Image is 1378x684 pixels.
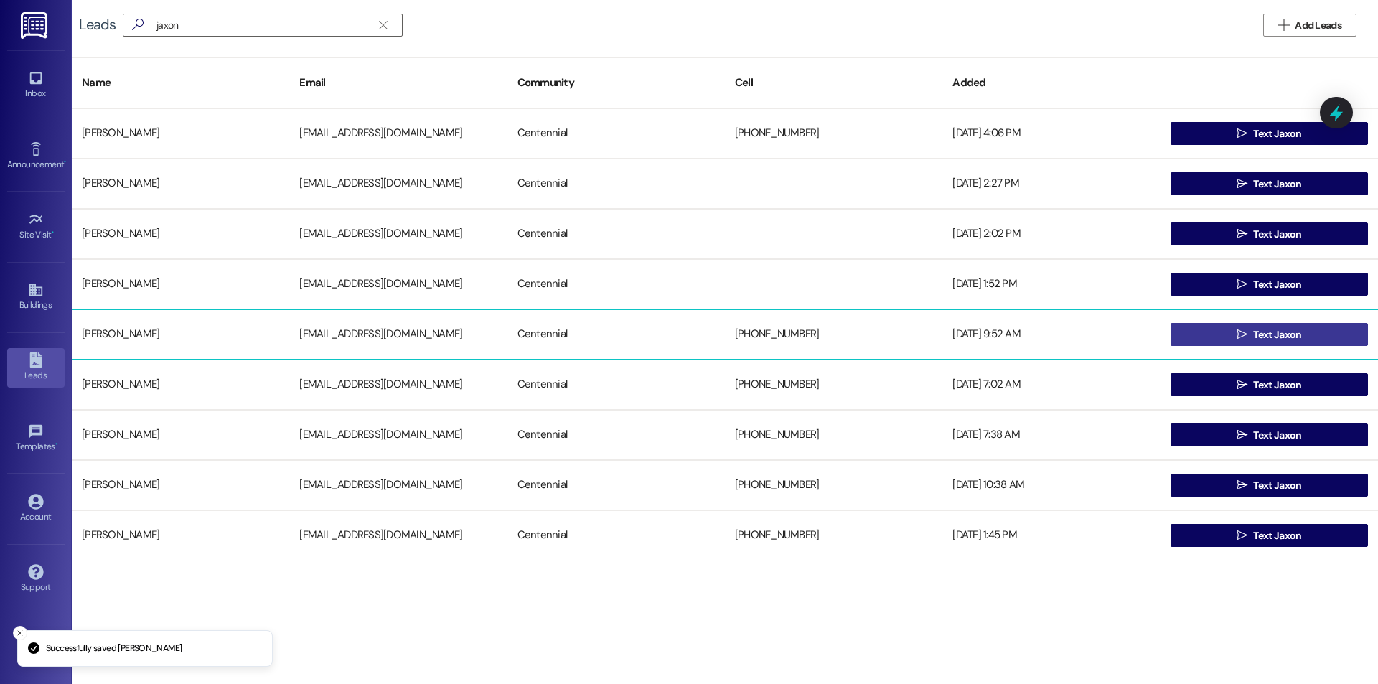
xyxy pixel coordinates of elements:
[1253,327,1301,342] span: Text Jaxon
[1237,429,1247,441] i: 
[507,521,725,550] div: Centennial
[1237,128,1247,139] i: 
[372,14,395,36] button: Clear text
[507,220,725,248] div: Centennial
[72,169,289,198] div: [PERSON_NAME]
[46,642,182,655] p: Successfully saved [PERSON_NAME]
[289,370,507,399] div: [EMAIL_ADDRESS][DOMAIN_NAME]
[942,521,1160,550] div: [DATE] 1:45 PM
[289,421,507,449] div: [EMAIL_ADDRESS][DOMAIN_NAME]
[1237,479,1247,491] i: 
[1237,530,1247,541] i: 
[289,119,507,148] div: [EMAIL_ADDRESS][DOMAIN_NAME]
[72,370,289,399] div: [PERSON_NAME]
[1171,524,1368,547] button: Text Jaxon
[156,15,372,35] input: Search name/email/community (quotes for exact match e.g. "John Smith")
[1171,222,1368,245] button: Text Jaxon
[507,320,725,349] div: Centennial
[72,421,289,449] div: [PERSON_NAME]
[1253,428,1301,443] span: Text Jaxon
[72,471,289,500] div: [PERSON_NAME]
[72,220,289,248] div: [PERSON_NAME]
[7,489,65,528] a: Account
[72,270,289,299] div: [PERSON_NAME]
[7,66,65,105] a: Inbox
[725,370,942,399] div: [PHONE_NUMBER]
[942,270,1160,299] div: [DATE] 1:52 PM
[1253,277,1301,292] span: Text Jaxon
[7,419,65,458] a: Templates •
[79,17,116,32] div: Leads
[725,320,942,349] div: [PHONE_NUMBER]
[1253,227,1301,242] span: Text Jaxon
[1171,172,1368,195] button: Text Jaxon
[379,19,387,31] i: 
[507,169,725,198] div: Centennial
[1253,378,1301,393] span: Text Jaxon
[942,220,1160,248] div: [DATE] 2:02 PM
[725,471,942,500] div: [PHONE_NUMBER]
[21,12,50,39] img: ResiDesk Logo
[52,228,54,238] span: •
[7,348,65,387] a: Leads
[289,320,507,349] div: [EMAIL_ADDRESS][DOMAIN_NAME]
[1171,273,1368,296] button: Text Jaxon
[1253,177,1301,192] span: Text Jaxon
[507,119,725,148] div: Centennial
[7,560,65,599] a: Support
[942,320,1160,349] div: [DATE] 9:52 AM
[1237,228,1247,240] i: 
[942,65,1160,100] div: Added
[72,320,289,349] div: [PERSON_NAME]
[725,521,942,550] div: [PHONE_NUMBER]
[7,207,65,246] a: Site Visit •
[72,119,289,148] div: [PERSON_NAME]
[126,17,149,32] i: 
[289,270,507,299] div: [EMAIL_ADDRESS][DOMAIN_NAME]
[942,421,1160,449] div: [DATE] 7:38 AM
[507,270,725,299] div: Centennial
[1295,18,1341,33] span: Add Leads
[1171,474,1368,497] button: Text Jaxon
[1253,126,1301,141] span: Text Jaxon
[725,65,942,100] div: Cell
[507,471,725,500] div: Centennial
[1237,329,1247,340] i: 
[1263,14,1356,37] button: Add Leads
[72,521,289,550] div: [PERSON_NAME]
[725,119,942,148] div: [PHONE_NUMBER]
[507,421,725,449] div: Centennial
[289,169,507,198] div: [EMAIL_ADDRESS][DOMAIN_NAME]
[1237,379,1247,390] i: 
[942,471,1160,500] div: [DATE] 10:38 AM
[13,626,27,640] button: Close toast
[1237,278,1247,290] i: 
[942,169,1160,198] div: [DATE] 2:27 PM
[725,421,942,449] div: [PHONE_NUMBER]
[55,439,57,449] span: •
[289,220,507,248] div: [EMAIL_ADDRESS][DOMAIN_NAME]
[1171,122,1368,145] button: Text Jaxon
[289,521,507,550] div: [EMAIL_ADDRESS][DOMAIN_NAME]
[72,65,289,100] div: Name
[7,278,65,317] a: Buildings
[289,471,507,500] div: [EMAIL_ADDRESS][DOMAIN_NAME]
[942,370,1160,399] div: [DATE] 7:02 AM
[1253,478,1301,493] span: Text Jaxon
[1171,323,1368,346] button: Text Jaxon
[1171,373,1368,396] button: Text Jaxon
[1278,19,1289,31] i: 
[942,119,1160,148] div: [DATE] 4:06 PM
[1237,178,1247,189] i: 
[507,370,725,399] div: Centennial
[1171,423,1368,446] button: Text Jaxon
[507,65,725,100] div: Community
[64,157,66,167] span: •
[289,65,507,100] div: Email
[1253,528,1301,543] span: Text Jaxon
